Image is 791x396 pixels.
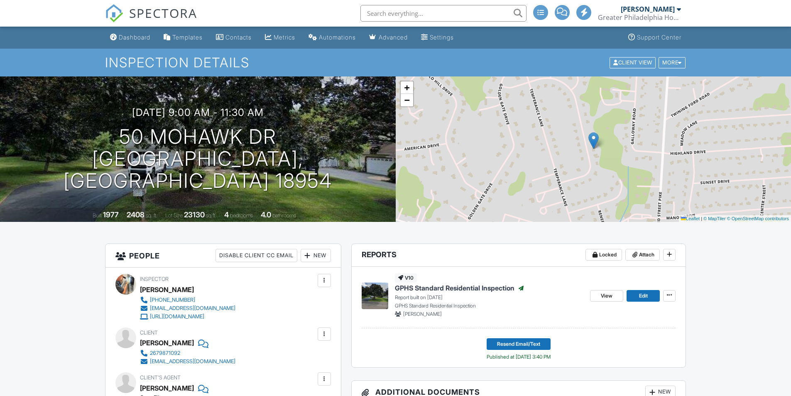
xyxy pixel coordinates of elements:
div: [PERSON_NAME] [140,337,194,349]
a: Settings [418,30,457,45]
a: [EMAIL_ADDRESS][DOMAIN_NAME] [140,304,235,312]
span: Inspector [140,276,169,282]
div: Support Center [637,34,681,41]
span: Client's Agent [140,374,181,381]
a: © MapTiler [703,216,726,221]
a: Automations (Advanced) [305,30,359,45]
div: Metrics [274,34,295,41]
div: 4 [224,210,229,219]
div: Dashboard [119,34,150,41]
div: 1977 [103,210,119,219]
h1: Inspection Details [105,55,686,70]
img: Marker [588,132,599,149]
a: Zoom out [401,94,413,106]
span: SPECTORA [129,4,197,22]
a: © OpenStreetMap contributors [727,216,789,221]
div: Settings [430,34,454,41]
a: [URL][DOMAIN_NAME] [140,312,235,321]
a: SPECTORA [105,11,197,29]
div: Contacts [225,34,252,41]
span: sq.ft. [206,212,216,219]
div: Client View [610,57,656,68]
span: bedrooms [230,212,253,219]
div: [EMAIL_ADDRESS][DOMAIN_NAME] [150,358,235,365]
div: [PERSON_NAME] [621,5,675,13]
h3: People [105,244,341,268]
a: Templates [160,30,206,45]
div: Advanced [379,34,408,41]
a: Metrics [262,30,299,45]
div: [URL][DOMAIN_NAME] [150,313,204,320]
span: sq. ft. [146,212,157,219]
a: Advanced [366,30,411,45]
div: [PERSON_NAME] [140,283,194,296]
span: Client [140,330,158,336]
a: Contacts [213,30,255,45]
a: Dashboard [107,30,154,45]
a: [PHONE_NUMBER] [140,296,235,304]
div: Automations [319,34,356,41]
div: [EMAIL_ADDRESS][DOMAIN_NAME] [150,305,235,312]
a: Zoom in [401,81,413,94]
div: Templates [172,34,203,41]
div: More [659,57,686,68]
a: Support Center [625,30,685,45]
div: Disable Client CC Email [216,249,297,262]
div: Greater Philadelphia Home Solutions [598,13,681,22]
div: [PHONE_NUMBER] [150,297,195,303]
div: 4.0 [261,210,271,219]
div: 23130 [184,210,205,219]
h3: [DATE] 9:00 am - 11:30 am [132,107,264,118]
a: [PERSON_NAME] [140,382,194,394]
a: Client View [609,59,658,65]
span: Lot Size [165,212,183,219]
span: Built [93,212,102,219]
div: New [301,249,331,262]
img: The Best Home Inspection Software - Spectora [105,4,123,22]
span: bathrooms [272,212,296,219]
input: Search everything... [360,5,527,22]
span: − [404,95,409,105]
h1: 50 Mohawk Dr [GEOGRAPHIC_DATA], [GEOGRAPHIC_DATA] 18954 [13,126,382,192]
a: Leaflet [681,216,700,221]
div: 2679871092 [150,350,180,357]
a: 2679871092 [140,349,235,357]
a: [EMAIL_ADDRESS][DOMAIN_NAME] [140,357,235,366]
div: 2408 [127,210,144,219]
span: | [701,216,702,221]
span: + [404,82,409,93]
